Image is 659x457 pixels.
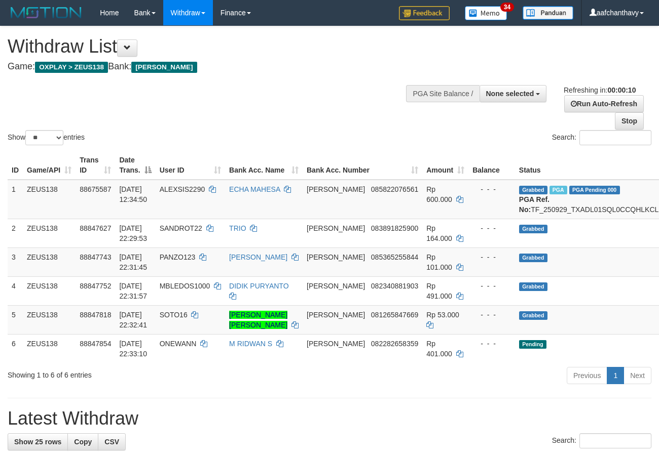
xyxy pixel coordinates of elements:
[500,3,514,12] span: 34
[426,253,452,271] span: Rp 101.000
[552,130,651,145] label: Search:
[307,282,365,290] span: [PERSON_NAME]
[399,6,450,20] img: Feedback.jpg
[307,185,365,193] span: [PERSON_NAME]
[519,225,547,233] span: Grabbed
[8,433,68,450] a: Show 25 rows
[550,186,567,194] span: Marked by aafpengsreynich
[119,185,147,203] span: [DATE] 12:34:50
[98,433,126,450] a: CSV
[624,367,651,384] a: Next
[8,334,23,363] td: 6
[160,185,205,193] span: ALEXSIS2290
[23,180,76,219] td: ZEUS138
[119,311,147,329] span: [DATE] 22:32:41
[519,340,546,349] span: Pending
[519,195,550,214] b: PGA Ref. No:
[14,438,61,446] span: Show 25 rows
[80,253,111,261] span: 88847743
[426,311,459,319] span: Rp 53.000
[519,186,547,194] span: Grabbed
[8,247,23,276] td: 3
[160,340,197,348] span: ONEWANN
[486,90,534,98] span: None selected
[422,151,468,180] th: Amount: activate to sort column ascending
[8,62,429,72] h4: Game: Bank:
[564,86,636,94] span: Refreshing in:
[229,224,246,232] a: TRIO
[8,305,23,334] td: 5
[131,62,197,73] span: [PERSON_NAME]
[519,282,547,291] span: Grabbed
[104,438,119,446] span: CSV
[607,86,636,94] strong: 00:00:10
[468,151,515,180] th: Balance
[80,185,111,193] span: 88675587
[8,219,23,247] td: 2
[23,334,76,363] td: ZEUS138
[615,112,644,130] a: Stop
[160,224,202,232] span: SANDROT22
[23,276,76,305] td: ZEUS138
[23,151,76,180] th: Game/API: activate to sort column ascending
[472,310,511,320] div: - - -
[564,95,644,112] a: Run Auto-Refresh
[8,5,85,20] img: MOTION_logo.png
[156,151,225,180] th: User ID: activate to sort column ascending
[119,340,147,358] span: [DATE] 22:33:10
[80,224,111,232] span: 88847627
[8,151,23,180] th: ID
[303,151,422,180] th: Bank Acc. Number: activate to sort column ascending
[160,253,196,261] span: PANZO123
[119,224,147,242] span: [DATE] 22:29:53
[35,62,108,73] span: OXPLAY > ZEUS138
[119,253,147,271] span: [DATE] 22:31:45
[426,282,452,300] span: Rp 491.000
[567,367,607,384] a: Previous
[80,282,111,290] span: 88847752
[307,224,365,232] span: [PERSON_NAME]
[371,185,418,193] span: Copy 085822076561 to clipboard
[76,151,115,180] th: Trans ID: activate to sort column ascending
[80,311,111,319] span: 88847818
[225,151,303,180] th: Bank Acc. Name: activate to sort column ascending
[371,224,418,232] span: Copy 083891825900 to clipboard
[519,254,547,262] span: Grabbed
[426,340,452,358] span: Rp 401.000
[8,408,651,429] h1: Latest Withdraw
[472,339,511,349] div: - - -
[8,130,85,145] label: Show entries
[229,253,287,261] a: [PERSON_NAME]
[465,6,507,20] img: Button%20Memo.svg
[307,253,365,261] span: [PERSON_NAME]
[579,433,651,448] input: Search:
[569,186,620,194] span: PGA Pending
[160,282,210,290] span: MBLEDOS1000
[371,253,418,261] span: Copy 085365255844 to clipboard
[426,224,452,242] span: Rp 164.000
[8,276,23,305] td: 4
[23,305,76,334] td: ZEUS138
[480,85,547,102] button: None selected
[119,282,147,300] span: [DATE] 22:31:57
[229,311,287,329] a: [PERSON_NAME] [PERSON_NAME]
[579,130,651,145] input: Search:
[371,340,418,348] span: Copy 082282658359 to clipboard
[472,184,511,194] div: - - -
[472,281,511,291] div: - - -
[519,311,547,320] span: Grabbed
[115,151,155,180] th: Date Trans.: activate to sort column descending
[8,180,23,219] td: 1
[25,130,63,145] select: Showentries
[371,282,418,290] span: Copy 082340881903 to clipboard
[80,340,111,348] span: 88847854
[607,367,624,384] a: 1
[74,438,92,446] span: Copy
[23,247,76,276] td: ZEUS138
[406,85,479,102] div: PGA Site Balance /
[229,282,288,290] a: DIDIK PURYANTO
[307,340,365,348] span: [PERSON_NAME]
[523,6,573,20] img: panduan.png
[472,223,511,233] div: - - -
[552,433,651,448] label: Search:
